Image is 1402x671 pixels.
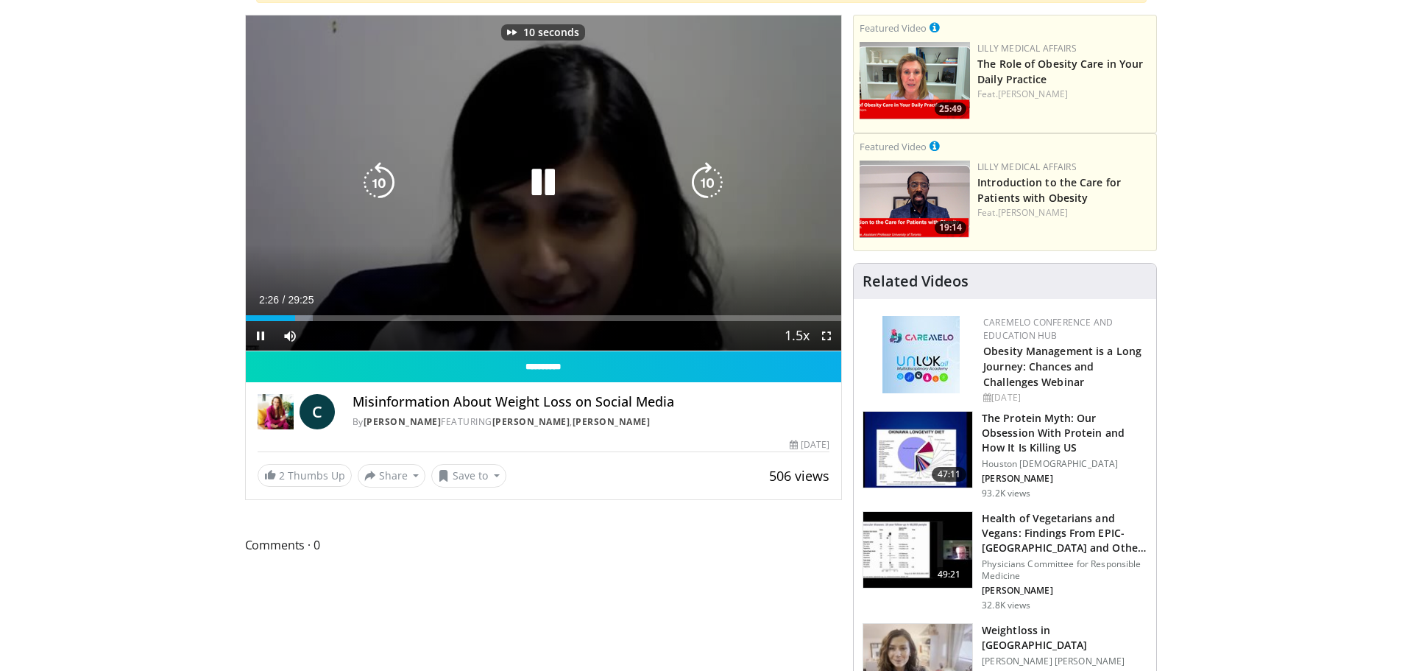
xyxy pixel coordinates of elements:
span: 49:21 [932,567,967,582]
button: Fullscreen [812,321,841,351]
span: 47:11 [932,467,967,482]
button: Mute [275,321,305,351]
a: [PERSON_NAME] [998,206,1068,219]
span: 2:26 [259,294,279,306]
img: e1208b6b-349f-4914-9dd7-f97803bdbf1d.png.150x105_q85_crop-smart_upscale.png [860,42,970,119]
p: Houston [DEMOGRAPHIC_DATA] [982,458,1147,470]
p: 32.8K views [982,600,1030,611]
img: 45df64a9-a6de-482c-8a90-ada250f7980c.png.150x105_q85_autocrop_double_scale_upscale_version-0.2.jpg [882,316,960,393]
img: acc2e291-ced4-4dd5-b17b-d06994da28f3.png.150x105_q85_crop-smart_upscale.png [860,161,970,238]
a: [PERSON_NAME] [573,415,651,428]
p: 10 seconds [523,27,579,38]
a: The Role of Obesity Care in Your Daily Practice [977,57,1143,86]
span: 2 [279,468,285,482]
div: [DATE] [790,438,829,452]
h3: Weightloss in [GEOGRAPHIC_DATA] [982,623,1147,653]
small: Featured Video [860,21,927,35]
span: 506 views [769,467,829,485]
a: 49:21 Health of Vegetarians and Vegans: Findings From EPIC-[GEOGRAPHIC_DATA] and Othe… Physicians... [863,511,1147,611]
a: Introduction to the Care for Patients with Obesity [977,175,1121,205]
div: Feat. [977,88,1150,101]
a: Lilly Medical Affairs [977,42,1077,55]
h4: Misinformation About Weight Loss on Social Media [353,394,829,410]
span: 29:25 [288,294,314,306]
p: Physicians Committee for Responsible Medicine [982,558,1147,582]
a: [PERSON_NAME] [492,415,570,428]
img: Dr. Carolynn Francavilla [258,394,294,429]
p: [PERSON_NAME] [982,473,1147,485]
button: Share [358,464,426,488]
a: C [300,394,335,429]
h3: Health of Vegetarians and Vegans: Findings From EPIC-[GEOGRAPHIC_DATA] and Othe… [982,511,1147,555]
a: 2 Thumbs Up [258,464,352,487]
a: Obesity Management is a Long Journey: Chances and Challenges Webinar [983,344,1141,389]
span: Comments 0 [245,535,843,555]
a: 19:14 [860,161,970,238]
h4: Related Videos [863,273,969,290]
div: Progress Bar [246,315,842,321]
video-js: Video Player [246,15,842,351]
span: 19:14 [935,221,966,234]
p: [PERSON_NAME] [PERSON_NAME] [982,656,1147,667]
a: 47:11 The Protein Myth: Our Obsession With Protein and How It Is Killing US Houston [DEMOGRAPHIC_... [863,411,1147,499]
button: Playback Rate [782,321,812,351]
a: Lilly Medical Affairs [977,161,1077,173]
div: By FEATURING , [353,415,829,429]
img: b7b8b05e-5021-418b-a89a-60a270e7cf82.150x105_q85_crop-smart_upscale.jpg [863,412,972,488]
span: 25:49 [935,102,966,116]
p: 93.2K views [982,488,1030,499]
h3: The Protein Myth: Our Obsession With Protein and How It Is Killing US [982,411,1147,455]
a: [PERSON_NAME] [998,88,1068,100]
p: [PERSON_NAME] [982,585,1147,597]
div: Feat. [977,206,1150,219]
a: 25:49 [860,42,970,119]
div: [DATE] [983,391,1144,404]
img: 606f2b51-b844-428b-aa21-8c0c72d5a896.150x105_q85_crop-smart_upscale.jpg [863,512,972,589]
small: Featured Video [860,140,927,153]
span: / [283,294,286,306]
button: Pause [246,321,275,351]
button: Save to [431,464,506,488]
a: [PERSON_NAME] [364,415,442,428]
a: CaReMeLO Conference and Education Hub [983,316,1113,342]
